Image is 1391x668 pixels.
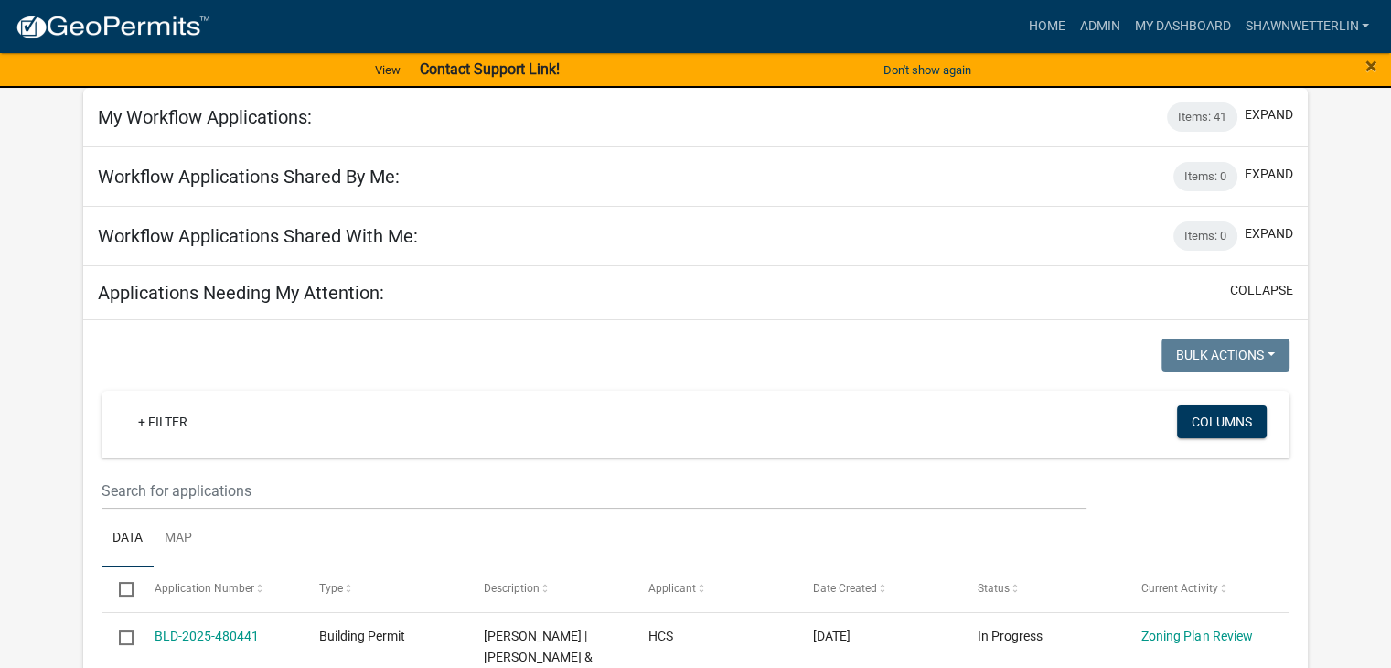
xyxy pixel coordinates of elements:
span: Status [977,582,1009,595]
span: × [1365,53,1377,79]
a: BLD-2025-480441 [155,629,259,643]
button: expand [1245,105,1293,124]
input: Search for applications [102,472,1086,510]
div: Items: 41 [1167,102,1237,132]
button: Bulk Actions [1161,339,1289,372]
span: Applicant [647,582,695,595]
h5: My Workflow Applications: [98,106,312,128]
button: expand [1245,165,1293,184]
a: View [368,55,408,85]
span: Application Number [155,582,254,595]
a: Home [1021,9,1072,44]
datatable-header-cell: Current Activity [1124,567,1289,611]
span: Current Activity [1141,582,1217,595]
a: + Filter [123,405,202,438]
a: Data [102,510,154,568]
datatable-header-cell: Select [102,567,136,611]
h5: Applications Needing My Attention: [98,282,384,304]
button: Columns [1177,405,1267,438]
span: Type [319,582,343,595]
span: HCS [647,629,672,643]
datatable-header-cell: Applicant [630,567,795,611]
datatable-header-cell: Type [301,567,465,611]
div: Items: 0 [1173,162,1237,191]
a: My Dashboard [1127,9,1237,44]
span: Date Created [812,582,876,595]
span: In Progress [977,629,1042,643]
a: Map [154,510,203,568]
h5: Workflow Applications Shared By Me: [98,166,400,188]
span: Building Permit [319,629,405,643]
strong: Contact Support Link! [419,60,559,78]
button: Close [1365,55,1377,77]
div: Items: 0 [1173,221,1237,251]
button: expand [1245,224,1293,243]
button: Don't show again [876,55,979,85]
a: ShawnWetterlin [1237,9,1376,44]
span: Description [484,582,540,595]
datatable-header-cell: Status [959,567,1124,611]
h5: Workflow Applications Shared With Me: [98,225,418,247]
a: Admin [1072,9,1127,44]
a: Zoning Plan Review [1141,629,1252,643]
datatable-header-cell: Date Created [795,567,959,611]
span: 09/18/2025 [812,629,850,643]
datatable-header-cell: Description [465,567,630,611]
datatable-header-cell: Application Number [136,567,301,611]
button: collapse [1230,281,1293,300]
